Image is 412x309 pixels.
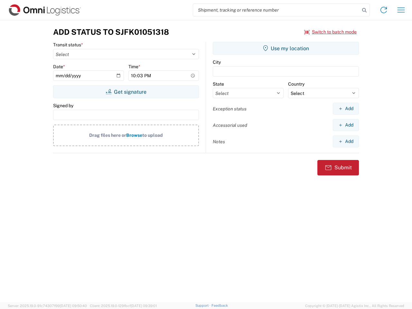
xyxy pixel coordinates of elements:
a: Support [195,304,211,307]
label: Country [288,81,304,87]
label: Accessorial used [213,122,247,128]
label: City [213,59,221,65]
h3: Add Status to SJFK01051318 [53,27,169,37]
button: Add [333,136,359,147]
button: Get signature [53,85,199,98]
span: Server: 2025.19.0-91c74307f99 [8,304,87,308]
button: Switch to batch mode [304,27,357,37]
label: Date [53,64,65,70]
span: [DATE] 09:50:40 [60,304,87,308]
a: Feedback [211,304,228,307]
span: [DATE] 09:39:01 [131,304,157,308]
label: State [213,81,224,87]
button: Add [333,119,359,131]
input: Shipment, tracking or reference number [193,4,360,16]
label: Signed by [53,103,73,108]
span: Copyright © [DATE]-[DATE] Agistix Inc., All Rights Reserved [305,303,404,309]
span: Browse [126,133,142,138]
label: Exception status [213,106,247,112]
button: Add [333,103,359,115]
span: Drag files here or [89,133,126,138]
label: Time [128,64,140,70]
label: Notes [213,139,225,145]
button: Submit [317,160,359,175]
button: Use my location [213,42,359,55]
span: Client: 2025.19.0-129fbcf [90,304,157,308]
label: Transit status [53,42,83,48]
span: to upload [142,133,163,138]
